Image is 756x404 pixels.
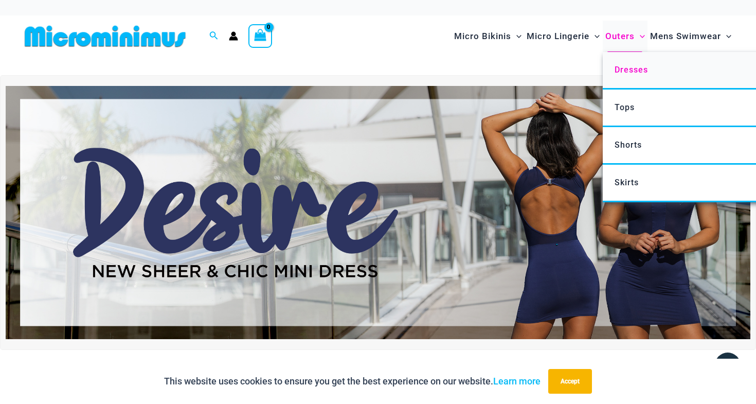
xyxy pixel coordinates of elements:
[721,23,731,49] span: Menu Toggle
[647,21,734,52] a: Mens SwimwearMenu ToggleMenu Toggle
[589,23,600,49] span: Menu Toggle
[605,23,635,49] span: Outers
[209,30,219,43] a: Search icon link
[229,31,238,41] a: Account icon link
[450,19,735,54] nav: Site Navigation
[493,376,541,387] a: Learn more
[615,140,642,150] span: Shorts
[21,25,190,48] img: MM SHOP LOGO FLAT
[615,178,639,187] span: Skirts
[454,23,511,49] span: Micro Bikinis
[615,102,635,112] span: Tops
[527,23,589,49] span: Micro Lingerie
[635,23,645,49] span: Menu Toggle
[548,369,592,394] button: Accept
[248,24,272,48] a: View Shopping Cart, empty
[524,21,602,52] a: Micro LingerieMenu ToggleMenu Toggle
[650,23,721,49] span: Mens Swimwear
[164,374,541,389] p: This website uses cookies to ensure you get the best experience on our website.
[452,21,524,52] a: Micro BikinisMenu ToggleMenu Toggle
[615,65,648,75] span: Dresses
[603,21,647,52] a: OutersMenu ToggleMenu Toggle
[6,86,750,339] img: Desire me Navy Dress
[511,23,521,49] span: Menu Toggle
